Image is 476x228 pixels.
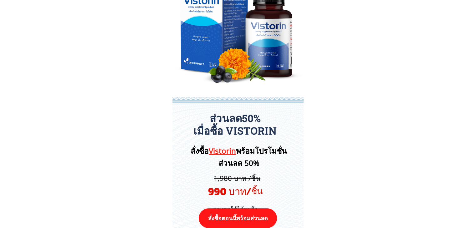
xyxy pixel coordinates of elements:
[199,208,277,228] p: สั่งซื้อตอนนี้พร้อมส่วนลด
[208,185,246,197] span: 990 บาท
[246,186,263,196] span: /ชิ้น
[214,173,260,183] span: 1,980 บาท /ชิ้น
[168,112,302,137] h3: ส่วนลด50% เมื่อซื้อ Vistorin
[204,205,266,214] h3: ส่วนลดใช้ได้จนถึง
[209,146,236,156] span: Vistorin
[180,145,298,169] h3: สั่งซื้อ พร้อมโปรโมชั่นส่วนลด 50%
